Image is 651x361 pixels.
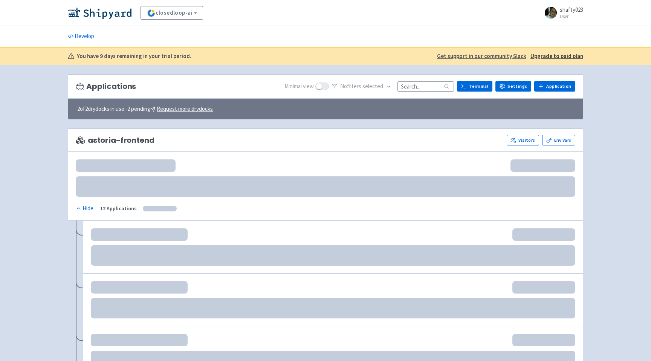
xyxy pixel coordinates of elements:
[540,7,583,19] a: shafty023 User
[542,135,575,145] a: Env Vars
[77,52,191,61] b: You have 9 days remaining in your trial period.
[437,52,526,61] a: Get support in our community Slack
[157,105,213,112] u: Request more drydocks
[68,26,94,47] a: Develop
[507,135,539,145] a: Visitors
[68,7,131,19] img: Shipyard logo
[457,81,492,92] a: Terminal
[340,82,383,91] span: No filter s
[530,52,583,60] u: Upgrade to paid plan
[362,83,383,90] span: selected
[100,204,137,213] div: 12 Applications
[560,14,583,19] small: User
[141,6,203,20] a: closedloop-ai
[437,52,526,60] u: Get support in our community Slack
[76,82,136,91] h3: Applications
[495,81,531,92] a: Settings
[284,82,314,91] span: Minimal view
[397,81,454,92] input: Search...
[76,204,93,213] div: Hide
[560,6,583,13] span: shafty023
[77,105,213,113] span: 2 of 2 drydocks in use - 2 pending
[76,204,94,213] button: Hide
[534,81,575,92] a: Application
[76,136,154,145] span: astoria-frontend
